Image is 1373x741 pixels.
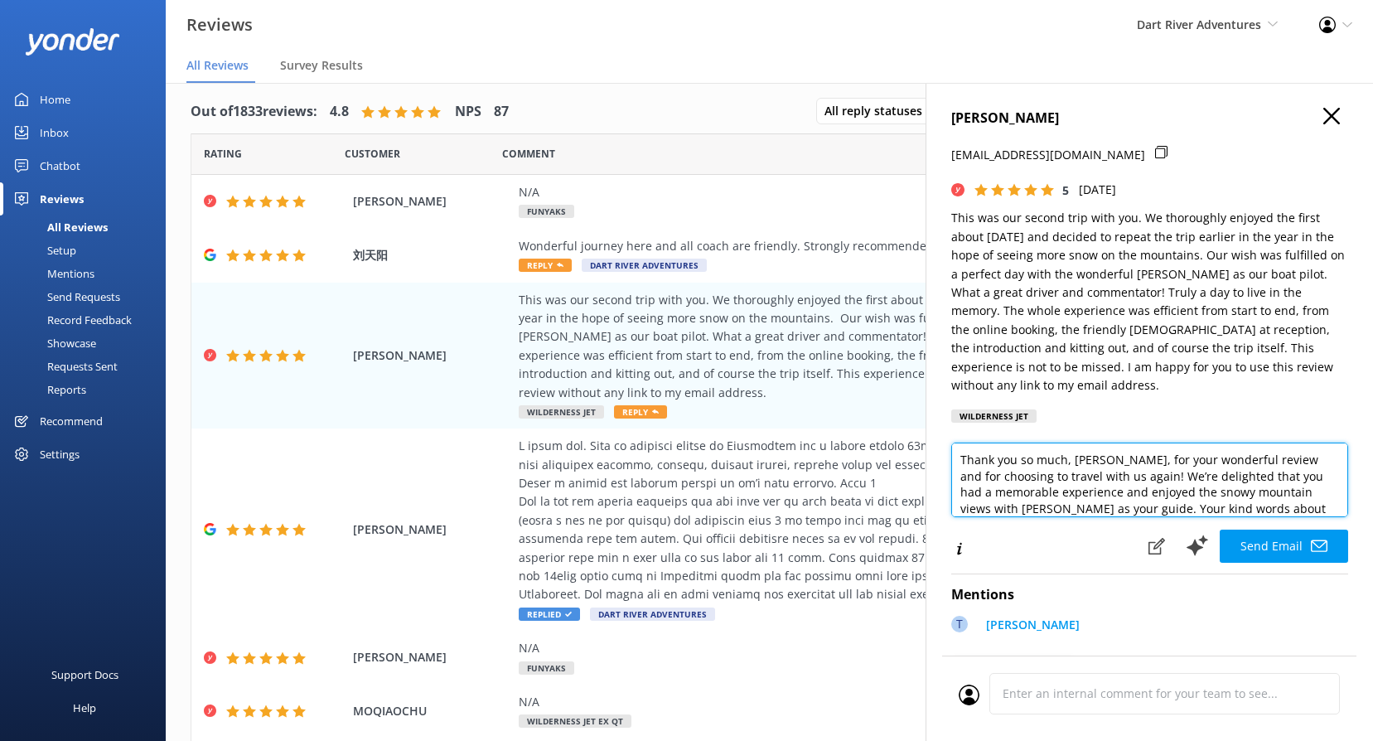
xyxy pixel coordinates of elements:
[353,521,510,539] span: [PERSON_NAME]
[280,57,363,74] span: Survey Results
[1137,17,1261,32] span: Dart River Adventures
[590,608,715,621] span: Dart River Adventures
[519,693,1235,711] div: N/A
[40,404,103,438] div: Recommend
[353,648,510,666] span: [PERSON_NAME]
[494,101,509,123] h4: 87
[10,262,166,285] a: Mentions
[51,658,118,691] div: Support Docs
[10,332,96,355] div: Showcase
[519,714,631,728] span: Wilderness Jet ex QT
[186,12,253,38] h3: Reviews
[353,702,510,720] span: MOQIAOCHU
[951,584,1348,606] h4: Mentions
[10,239,166,262] a: Setup
[824,102,932,120] span: All reply statuses
[330,101,349,123] h4: 4.8
[951,443,1348,517] textarea: Thank you so much, [PERSON_NAME], for your wonderful review and for choosing to travel with us ag...
[25,28,120,56] img: yonder-white-logo.png
[10,262,94,285] div: Mentions
[40,116,69,149] div: Inbox
[519,205,574,218] span: Funyaks
[10,355,118,378] div: Requests Sent
[502,146,555,162] span: Question
[951,209,1348,395] p: This was our second trip with you. We thoroughly enjoyed the first about [DATE] and decided to re...
[519,405,604,419] span: Wilderness Jet
[582,259,707,272] span: Dart River Adventures
[191,101,317,123] h4: Out of 1833 reviews:
[519,437,1235,604] div: L ipsum dol. Sita co adipisci elitse do Eiusmodtem inc u labore etdolo 63magn aliqu en Adminimve....
[353,246,510,264] span: 刘天阳
[10,308,132,332] div: Record Feedback
[10,285,120,308] div: Send Requests
[10,355,166,378] a: Requests Sent
[186,57,249,74] span: All Reviews
[10,216,108,239] div: All Reviews
[1220,530,1348,563] button: Send Email
[519,291,1235,402] div: This was our second trip with you. We thoroughly enjoyed the first about [DATE] and decided to re...
[10,378,166,401] a: Reports
[951,108,1348,129] h4: [PERSON_NAME]
[614,405,667,419] span: Reply
[10,216,166,239] a: All Reviews
[455,101,481,123] h4: NPS
[519,237,1235,255] div: Wonderful journey here and all coach are friendly. Strongly recommended!
[978,616,1080,638] a: [PERSON_NAME]
[40,149,80,182] div: Chatbot
[40,83,70,116] div: Home
[959,685,979,705] img: user_profile.svg
[519,259,572,272] span: Reply
[1323,108,1340,126] button: Close
[40,438,80,471] div: Settings
[10,308,166,332] a: Record Feedback
[951,409,1037,423] div: Wilderness Jet
[986,616,1080,634] p: [PERSON_NAME]
[1079,181,1116,199] p: [DATE]
[519,608,580,621] span: Replied
[519,639,1235,657] div: N/A
[951,146,1145,164] p: [EMAIL_ADDRESS][DOMAIN_NAME]
[10,332,166,355] a: Showcase
[204,146,242,162] span: Date
[10,285,166,308] a: Send Requests
[10,378,86,401] div: Reports
[951,616,968,632] div: T
[73,691,96,724] div: Help
[345,146,400,162] span: Date
[519,661,574,675] span: Funyaks
[10,239,76,262] div: Setup
[40,182,84,216] div: Reviews
[1062,182,1069,198] span: 5
[353,346,510,365] span: [PERSON_NAME]
[353,192,510,211] span: [PERSON_NAME]
[519,183,1235,201] div: N/A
